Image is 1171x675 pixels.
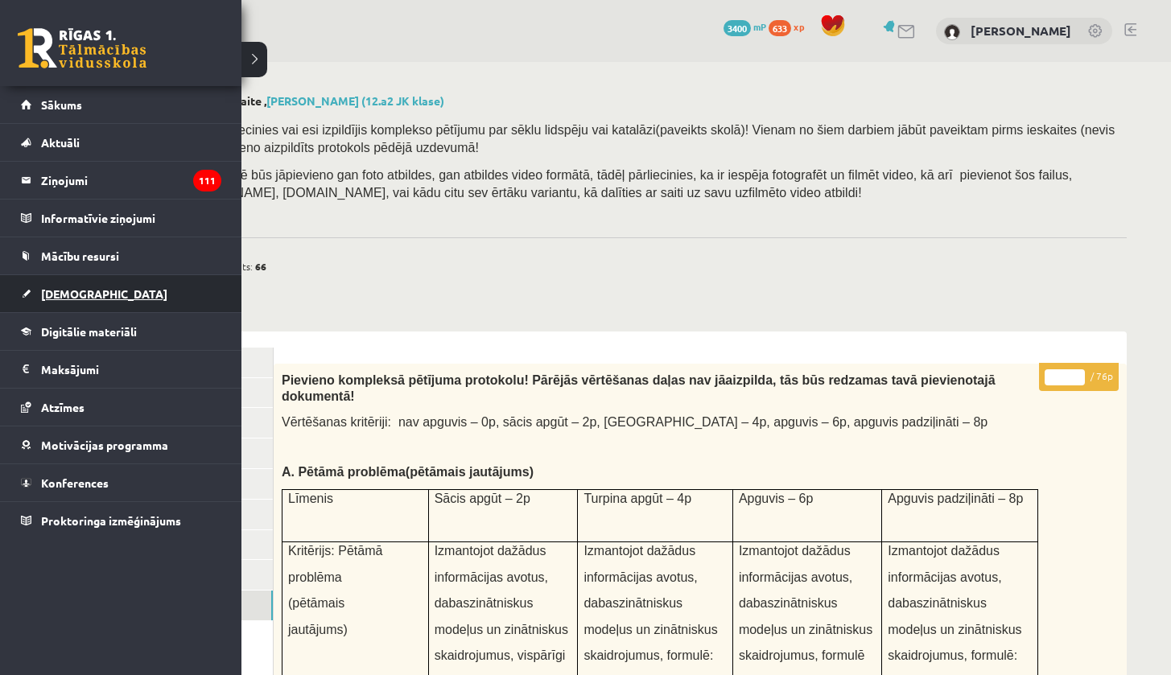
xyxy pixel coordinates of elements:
a: Sākums [21,86,221,123]
span: Proktoringa izmēģinājums [41,513,181,528]
span: modeļus un zinātniskus [888,623,1021,636]
span: problēma [288,570,342,584]
span: Izmantojot dažādus [583,544,695,558]
span: dabaszinātniskus [435,596,534,610]
a: Informatīvie ziņojumi [21,200,221,237]
legend: Maksājumi [41,351,221,388]
a: Maksājumi [21,351,221,388]
p: / 76p [1039,363,1119,391]
a: Digitālie materiāli [21,313,221,350]
a: Aktuāli [21,124,221,161]
a: Rīgas 1. Tālmācības vidusskola [18,28,146,68]
span: mP [753,20,766,33]
span: 3400 [724,20,751,36]
span: modeļus un zinātniskus [739,623,872,636]
span: 66 [255,254,266,278]
span: Izmantojot dažādus [435,544,546,558]
span: dabaszinātniskus [583,596,682,610]
span: Pievieno kompleksā pētījuma protokolu! Pārējās vērtēšanas daļas nav jāaizpilda, tās būs redzamas ... [282,373,996,404]
span: Sācis apgūt – 2p [435,492,530,505]
legend: Informatīvie ziņojumi [41,200,221,237]
a: [PERSON_NAME] (12.a2 JK klase) [266,93,444,108]
span: Digitālie materiāli [41,324,137,339]
span: modeļus un zinātniskus [435,623,568,636]
span: skaidrojumus, formulē: [888,648,1017,662]
span: Sākums [41,97,82,112]
span: skaidrojumus, vispārīgi [435,648,566,662]
span: informācijas avotus, [739,570,852,584]
span: A. Pētāmā problēma(pētāmais jautājums) [282,465,534,479]
span: jautājums) [288,623,348,636]
a: Motivācijas programma [21,426,221,463]
legend: Ziņojumi [41,162,221,199]
span: Aktuāli [41,135,80,150]
span: dabaszinātniskus [739,596,838,610]
span: Kritērijs: Pētāmā [288,544,382,558]
span: Motivācijas programma [41,438,168,452]
span: Turpina apgūt – 4p [583,492,691,505]
body: Editor, wiswyg-editor-user-answer-47433848005180 [16,16,819,33]
span: informācijas avotus, [583,570,697,584]
span: informācijas avotus, [435,570,548,584]
span: Līmenis [288,492,333,505]
span: Vērtēšanas kritēriji: nav apguvis – 0p, sācis apgūt – 2p, [GEOGRAPHIC_DATA] – 4p, apguvis – 6p, a... [282,415,988,429]
span: dabaszinātniskus [888,596,987,610]
a: 3400 mP [724,20,766,33]
span: Atzīmes [41,400,85,414]
span: skaidrojumus, formulē [739,648,865,662]
span: Apguvis – 6p [739,492,814,505]
a: Atzīmes [21,389,221,426]
a: [PERSON_NAME] [971,23,1071,39]
img: Marta Tīde [944,24,960,40]
span: Izmantojot dažādus [739,544,851,558]
span: Izmantojot dažādus [888,544,1000,558]
a: Konferences [21,464,221,501]
span: xp [794,20,804,33]
span: Mācību resursi [41,249,119,263]
h2: Bioloģija 12.a2 klase 1. ieskaite , [97,94,1127,108]
span: 633 [769,20,791,36]
span: skaidrojumus, formulē: [583,648,713,662]
span: [DEMOGRAPHIC_DATA] [41,286,167,301]
span: (pētāmais [288,596,344,610]
span: informācijas avotus, [888,570,1001,584]
span: Ņem vērā, ka šajā ieskaitē būs jāpievieno gan foto atbildes, gan atbildes video formātā, tādēļ pā... [97,168,1072,200]
a: 633 xp [769,20,812,33]
span: modeļus un zinātniskus [583,623,717,636]
i: 111 [193,170,221,191]
a: Ziņojumi111 [21,162,221,199]
a: Proktoringa izmēģinājums [21,502,221,539]
span: Konferences [41,475,109,490]
a: Mācību resursi [21,237,221,274]
span: Apguvis padziļināti – 8p [888,492,1023,505]
span: pārliecinies vai esi izpildījis komplekso pētījumu par sēklu lidspēju vai katalāzi(paveikts skolā... [97,123,1115,154]
a: [DEMOGRAPHIC_DATA] [21,275,221,312]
